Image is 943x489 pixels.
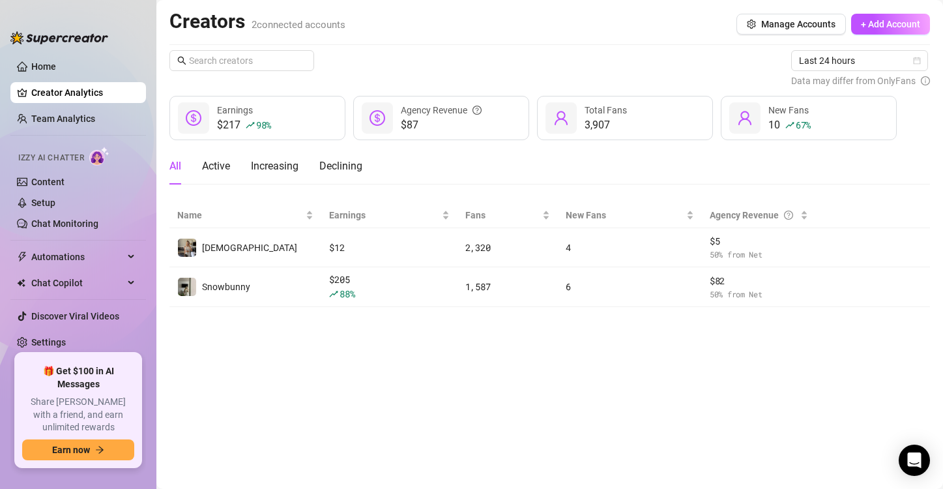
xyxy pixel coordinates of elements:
span: 98 % [256,119,271,131]
span: Fans [465,208,540,222]
th: Fans [457,203,558,228]
img: Snowbunny [178,278,196,296]
span: dollar-circle [186,110,201,126]
a: Content [31,177,65,187]
span: Earnings [329,208,439,222]
span: Last 24 hours [799,51,920,70]
span: thunderbolt [17,252,27,262]
span: $87 [401,117,482,133]
button: + Add Account [851,14,930,35]
span: Snowbunny [202,282,250,292]
span: Name [177,208,303,222]
div: Open Intercom Messenger [899,445,930,476]
div: 2,320 [465,241,550,255]
span: user [737,110,753,126]
a: Setup [31,198,55,208]
span: rise [246,121,255,130]
a: Discover Viral Videos [31,311,119,321]
span: setting [747,20,756,29]
div: $217 [217,117,271,133]
span: user [553,110,569,126]
th: New Fans [558,203,702,228]
span: calendar [913,57,921,65]
a: Team Analytics [31,113,95,124]
input: Search creators [189,53,296,68]
span: $ 5 [710,234,808,248]
th: Earnings [321,203,457,228]
div: 6 [566,280,694,294]
th: Name [169,203,321,228]
span: 50 % from Net [710,248,808,261]
div: All [169,158,181,174]
span: info-circle [921,74,930,88]
div: Active [202,158,230,174]
div: 3,907 [585,117,627,133]
span: question-circle [472,103,482,117]
div: Agency Revenue [401,103,482,117]
span: 🎁 Get $100 in AI Messages [22,365,134,391]
button: Manage Accounts [736,14,846,35]
span: Earnings [217,105,253,115]
a: Creator Analytics [31,82,136,103]
span: New Fans [566,208,684,222]
button: Earn nowarrow-right [22,439,134,460]
img: AI Chatter [89,147,109,166]
span: rise [785,121,794,130]
span: Share [PERSON_NAME] with a friend, and earn unlimited rewards [22,396,134,434]
div: 10 [768,117,811,133]
span: 2 connected accounts [252,19,345,31]
div: $ 12 [329,241,449,255]
span: search [177,56,186,65]
span: 67 % [796,119,811,131]
div: Agency Revenue [710,208,798,222]
span: Izzy AI Chatter [18,152,84,164]
span: + Add Account [861,19,920,29]
div: 1,587 [465,280,550,294]
a: Chat Monitoring [31,218,98,229]
span: dollar-circle [370,110,385,126]
span: Earn now [52,445,90,455]
div: Increasing [251,158,298,174]
span: 50 % from Net [710,288,808,301]
div: Declining [319,158,362,174]
span: Automations [31,246,124,267]
a: Home [31,61,56,72]
div: $ 205 [329,273,449,301]
span: rise [329,289,338,299]
img: Chat Copilot [17,278,25,288]
span: Chat Copilot [31,273,124,293]
span: $ 82 [710,274,808,288]
div: 4 [566,241,694,255]
span: Manage Accounts [761,19,835,29]
span: Total Fans [585,105,627,115]
span: Data may differ from OnlyFans [791,74,916,88]
a: Settings [31,337,66,348]
span: arrow-right [95,445,104,454]
span: 88 % [340,288,355,300]
h2: Creators [169,9,345,34]
img: logo-BBDzfeDw.svg [10,31,108,44]
span: [DEMOGRAPHIC_DATA] [202,243,297,253]
span: question-circle [784,208,793,222]
span: New Fans [768,105,809,115]
img: GOD [178,239,196,257]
